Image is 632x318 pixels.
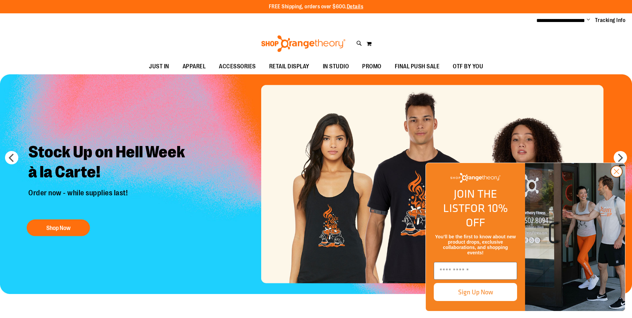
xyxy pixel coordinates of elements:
a: JUST IN [142,59,176,74]
span: ACCESSORIES [219,59,256,74]
span: PROMO [362,59,381,74]
h2: Stock Up on Hell Week à la Carte! [23,137,197,189]
a: OTF BY YOU [446,59,490,74]
span: OTF BY YOU [453,59,483,74]
span: You’ll be the first to know about new product drops, exclusive collaborations, and shopping events! [435,234,516,255]
button: Close dialog [610,165,623,178]
a: ACCESSORIES [212,59,263,74]
button: Sign Up Now [434,283,517,301]
a: APPAREL [176,59,213,74]
a: Tracking Info [595,17,626,24]
img: Shop Orangtheory [525,163,625,311]
p: Order now - while supplies last! [23,189,197,212]
span: JUST IN [149,59,169,74]
p: FREE Shipping, orders over $600. [269,3,363,11]
a: PROMO [355,59,388,74]
span: APPAREL [183,59,206,74]
a: Details [347,4,363,10]
input: Enter email [434,262,517,280]
img: Shop Orangetheory [260,35,346,52]
span: FOR 10% OFF [464,200,508,231]
img: Shop Orangetheory [450,173,500,183]
a: RETAIL DISPLAY [263,59,316,74]
span: JOIN THE LIST [443,185,497,216]
button: Account menu [587,17,590,24]
button: Shop Now [27,219,90,236]
a: IN STUDIO [316,59,356,74]
span: RETAIL DISPLAY [269,59,310,74]
span: FINAL PUSH SALE [395,59,440,74]
a: Stock Up on Hell Week à la Carte! Order now - while supplies last! Shop Now [23,137,197,239]
div: FLYOUT Form [419,156,632,318]
a: FINAL PUSH SALE [388,59,446,74]
button: prev [5,151,18,164]
button: next [614,151,627,164]
span: IN STUDIO [323,59,349,74]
